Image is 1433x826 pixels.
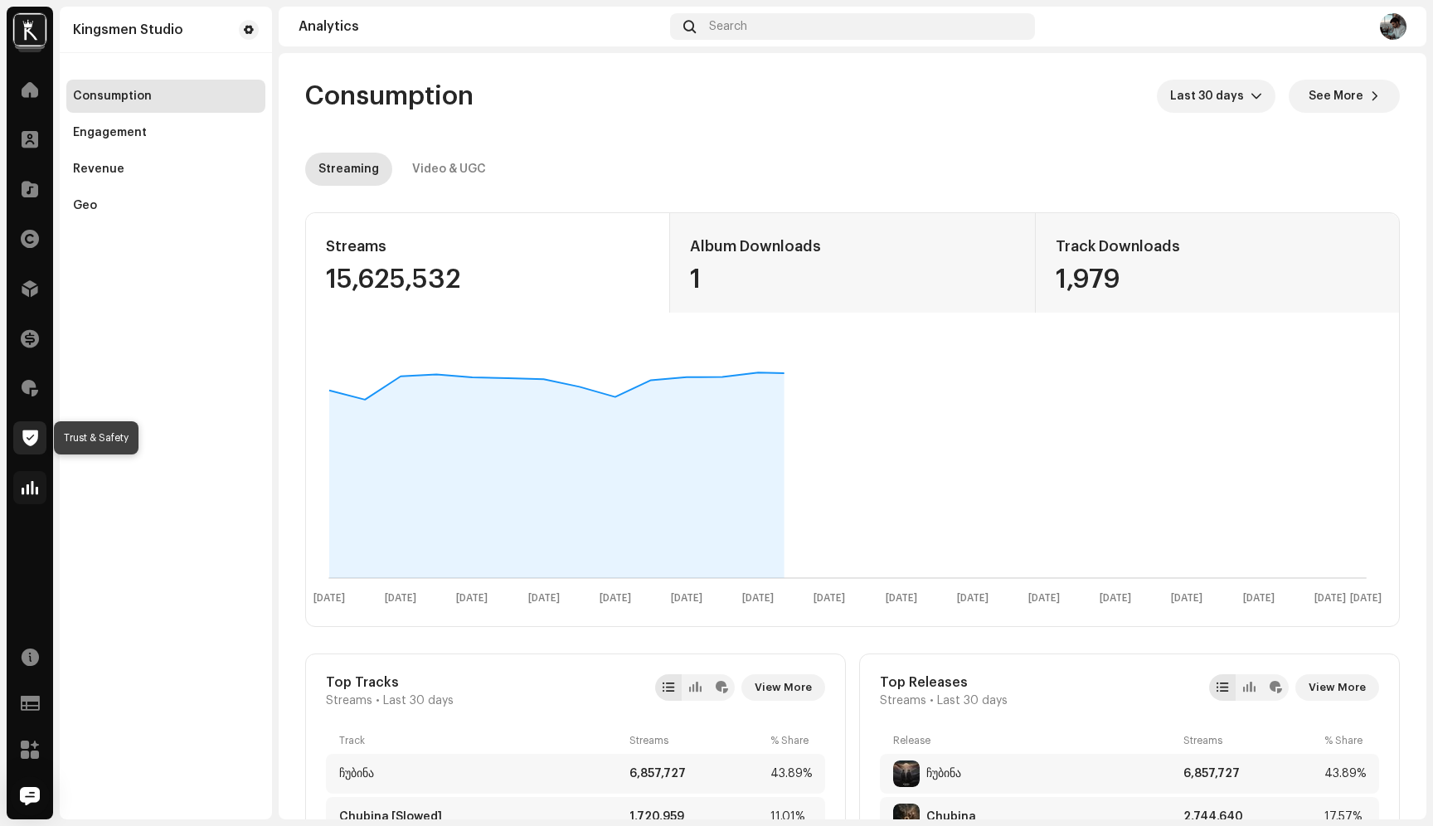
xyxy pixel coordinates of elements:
[629,767,764,780] div: 6,857,727
[690,233,1014,260] div: Album Downloads
[326,233,649,260] div: Streams
[886,593,917,604] text: [DATE]
[376,694,380,707] span: •
[339,767,374,780] div: ჩუბინა
[1028,593,1060,604] text: [DATE]
[1183,767,1318,780] div: 6,857,727
[66,116,265,149] re-m-nav-item: Engagement
[456,593,488,604] text: [DATE]
[313,593,345,604] text: [DATE]
[926,767,961,780] div: ჩუბინა
[339,810,442,824] div: Chubina [Slowed]
[1183,810,1318,824] div: 2,744,640
[1243,593,1275,604] text: [DATE]
[742,593,774,604] text: [DATE]
[1289,80,1400,113] button: See More
[73,199,97,212] div: Geo
[1324,734,1366,747] div: % Share
[412,153,486,186] div: Video & UGC
[893,734,1177,747] div: Release
[326,694,372,707] span: Streams
[1295,674,1379,701] button: View More
[13,13,46,46] img: e9e70cf3-c49a-424f-98c5-fab0222053be
[755,671,812,704] span: View More
[770,734,812,747] div: % Share
[1324,767,1366,780] div: 43.89%
[814,593,845,604] text: [DATE]
[318,153,379,186] div: Streaming
[880,674,1008,691] div: Top Releases
[1324,810,1366,824] div: 17.57%
[1251,80,1262,113] div: dropdown trigger
[629,734,764,747] div: Streams
[893,760,920,787] img: 26421404-8302-48E5-925A-7E5C6614499D
[299,20,663,33] div: Analytics
[671,593,702,604] text: [DATE]
[1314,593,1346,604] text: [DATE]
[1309,80,1363,113] span: See More
[1309,671,1366,704] span: View More
[937,694,1008,707] span: Last 30 days
[66,189,265,222] re-m-nav-item: Geo
[629,810,764,824] div: 1,720,959
[709,20,747,33] span: Search
[10,776,50,816] div: Open Intercom Messenger
[1056,266,1379,293] div: 1,979
[926,810,976,824] div: Chubina
[73,163,124,176] div: Revenue
[339,734,623,747] div: Track
[385,593,416,604] text: [DATE]
[770,767,812,780] div: 43.89%
[1171,593,1202,604] text: [DATE]
[600,593,631,604] text: [DATE]
[741,674,825,701] button: View More
[73,23,183,36] div: Kingsmen Studio
[1056,233,1379,260] div: Track Downloads
[326,674,454,691] div: Top Tracks
[770,810,812,824] div: 11.01%
[1380,13,1406,40] img: e7e1c77d-7ac2-4e23-a9aa-5e1bb7bb2ada
[305,80,474,113] span: Consumption
[1100,593,1131,604] text: [DATE]
[1350,593,1382,604] text: [DATE]
[930,694,934,707] span: •
[383,694,454,707] span: Last 30 days
[880,694,926,707] span: Streams
[66,153,265,186] re-m-nav-item: Revenue
[1170,80,1251,113] span: Last 30 days
[957,593,989,604] text: [DATE]
[73,90,152,103] div: Consumption
[1183,734,1318,747] div: Streams
[66,80,265,113] re-m-nav-item: Consumption
[528,593,560,604] text: [DATE]
[690,266,1014,293] div: 1
[326,266,649,293] div: 15,625,532
[73,126,147,139] div: Engagement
